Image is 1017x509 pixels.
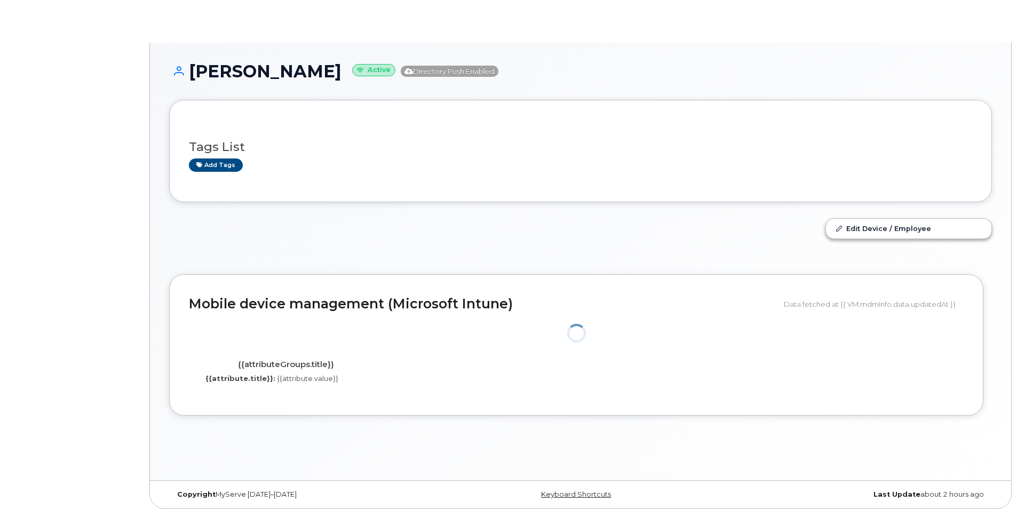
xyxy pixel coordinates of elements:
[189,158,243,172] a: Add tags
[177,490,216,498] strong: Copyright
[205,373,275,384] label: {{attribute.title}}:
[189,140,972,154] h3: Tags List
[197,360,375,369] h4: {{attributeGroups.title}}
[541,490,611,498] a: Keyboard Shortcuts
[826,219,991,238] a: Edit Device / Employee
[189,297,776,312] h2: Mobile device management (Microsoft Intune)
[784,294,964,314] div: Data fetched at {{ VM.mdmInfo.data.updatedAt }}
[169,62,992,81] h1: [PERSON_NAME]
[401,66,498,77] span: Directory Push Enabled
[718,490,992,499] div: about 2 hours ago
[169,490,443,499] div: MyServe [DATE]–[DATE]
[873,490,920,498] strong: Last Update
[352,64,395,76] small: Active
[277,374,338,383] span: {{attribute.value}}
